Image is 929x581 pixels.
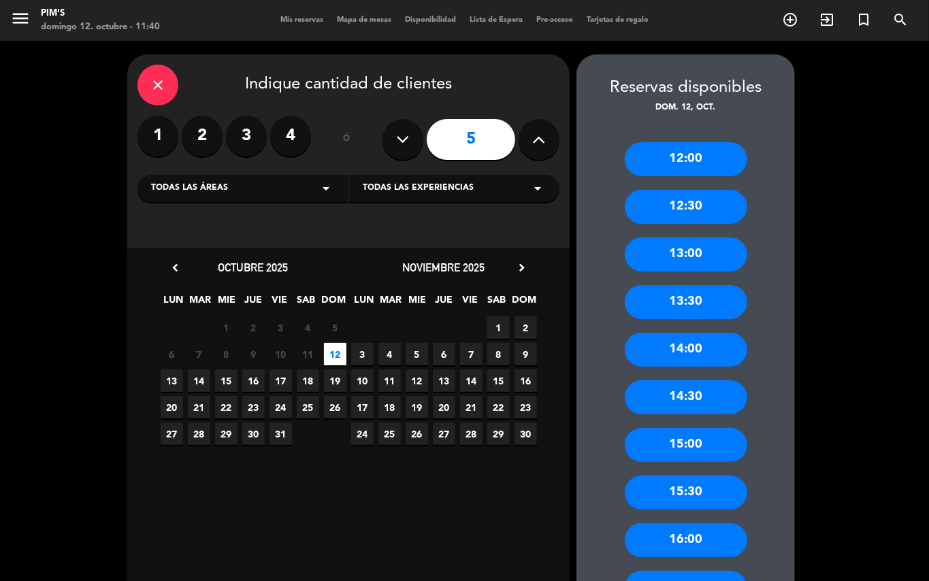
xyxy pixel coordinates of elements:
[625,237,747,271] div: 13:00
[625,285,747,319] div: 13:30
[182,116,223,156] label: 2
[512,292,535,314] span: DOM
[433,422,455,445] span: 27
[460,343,483,365] span: 7
[378,369,401,392] span: 11
[625,476,747,510] div: 15:30
[161,396,183,418] span: 20
[351,369,374,392] span: 10
[625,142,747,176] div: 12:00
[460,422,483,445] span: 28
[515,343,537,365] span: 9
[137,65,559,105] div: Indique cantidad de clientes
[297,316,319,339] span: 4
[819,12,835,28] i: exit_to_app
[295,292,318,314] span: SAB
[625,380,747,414] div: 14:30
[625,190,747,224] div: 12:30
[487,316,510,339] span: 1
[297,369,319,392] span: 18
[433,343,455,365] span: 6
[242,422,265,445] span: 30
[625,523,747,557] div: 16:00
[378,343,401,365] span: 4
[242,396,265,418] span: 23
[322,292,344,314] span: DOM
[782,12,798,28] i: add_circle_outline
[269,292,291,314] span: VIE
[378,396,401,418] span: 18
[325,116,369,163] div: ó
[378,422,401,445] span: 25
[351,343,374,365] span: 3
[515,422,537,445] span: 30
[189,292,212,314] span: MAR
[515,261,529,275] i: chevron_right
[324,343,346,365] span: 12
[10,8,31,33] button: menu
[460,396,483,418] span: 21
[270,343,292,365] span: 10
[218,261,289,274] span: octubre 2025
[459,292,482,314] span: VIE
[487,422,510,445] span: 29
[487,396,510,418] span: 22
[137,116,178,156] label: 1
[580,16,655,24] span: Tarjetas de regalo
[486,292,508,314] span: SAB
[242,292,265,314] span: JUE
[529,16,580,24] span: Pre-acceso
[529,180,546,197] i: arrow_drop_down
[41,7,160,20] div: Pim's
[406,422,428,445] span: 26
[215,422,238,445] span: 29
[463,16,529,24] span: Lista de Espera
[163,292,185,314] span: LUN
[406,396,428,418] span: 19
[188,396,210,418] span: 21
[270,116,311,156] label: 4
[576,75,795,101] div: Reservas disponibles
[324,396,346,418] span: 26
[270,422,292,445] span: 31
[487,343,510,365] span: 8
[625,428,747,462] div: 15:00
[161,422,183,445] span: 27
[188,369,210,392] span: 14
[515,316,537,339] span: 2
[625,333,747,367] div: 14:00
[576,101,795,115] div: dom. 12, oct.
[324,316,346,339] span: 5
[318,180,334,197] i: arrow_drop_down
[270,396,292,418] span: 24
[161,369,183,392] span: 13
[215,316,238,339] span: 1
[892,12,909,28] i: search
[515,396,537,418] span: 23
[168,261,182,275] i: chevron_left
[433,396,455,418] span: 20
[406,369,428,392] span: 12
[242,369,265,392] span: 16
[226,116,267,156] label: 3
[161,343,183,365] span: 6
[330,16,398,24] span: Mapa de mesas
[188,422,210,445] span: 28
[150,77,166,93] i: close
[398,16,463,24] span: Disponibilidad
[515,369,537,392] span: 16
[487,369,510,392] span: 15
[215,396,238,418] span: 22
[151,182,228,195] span: Todas las áreas
[297,343,319,365] span: 11
[324,369,346,392] span: 19
[274,16,330,24] span: Mis reservas
[406,343,428,365] span: 5
[216,292,238,314] span: MIE
[215,343,238,365] span: 8
[242,343,265,365] span: 9
[188,343,210,365] span: 7
[855,12,872,28] i: turned_in_not
[406,292,429,314] span: MIE
[351,422,374,445] span: 24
